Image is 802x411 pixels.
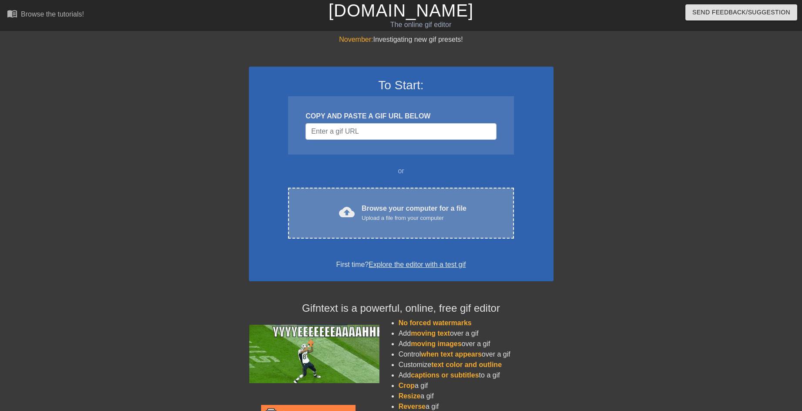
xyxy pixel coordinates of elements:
[305,123,496,140] input: Username
[339,204,355,220] span: cloud_upload
[339,36,373,43] span: November:
[272,166,531,176] div: or
[399,391,554,401] li: a gif
[399,339,554,349] li: Add over a gif
[692,7,790,18] span: Send Feedback/Suggestion
[399,360,554,370] li: Customize
[399,370,554,381] li: Add to a gif
[260,259,542,270] div: First time?
[260,78,542,93] h3: To Start:
[21,10,84,18] div: Browse the tutorials!
[431,361,502,368] span: text color and outline
[249,34,554,45] div: Investigating new gif presets!
[362,214,466,222] div: Upload a file from your computer
[329,1,473,20] a: [DOMAIN_NAME]
[249,302,554,315] h4: Gifntext is a powerful, online, free gif editor
[272,20,570,30] div: The online gif editor
[685,4,797,20] button: Send Feedback/Suggestion
[399,382,415,389] span: Crop
[399,403,426,410] span: Reverse
[399,392,421,400] span: Resize
[7,8,17,19] span: menu_book
[7,8,84,22] a: Browse the tutorials!
[399,381,554,391] li: a gif
[305,111,496,121] div: COPY AND PASTE A GIF URL BELOW
[399,349,554,360] li: Control over a gif
[399,319,472,327] span: No forced watermarks
[249,325,379,383] img: football_small.gif
[421,350,482,358] span: when text appears
[411,340,461,347] span: moving images
[369,261,466,268] a: Explore the editor with a test gif
[411,371,479,379] span: captions or subtitles
[399,328,554,339] li: Add over a gif
[362,203,466,222] div: Browse your computer for a file
[411,330,450,337] span: moving text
